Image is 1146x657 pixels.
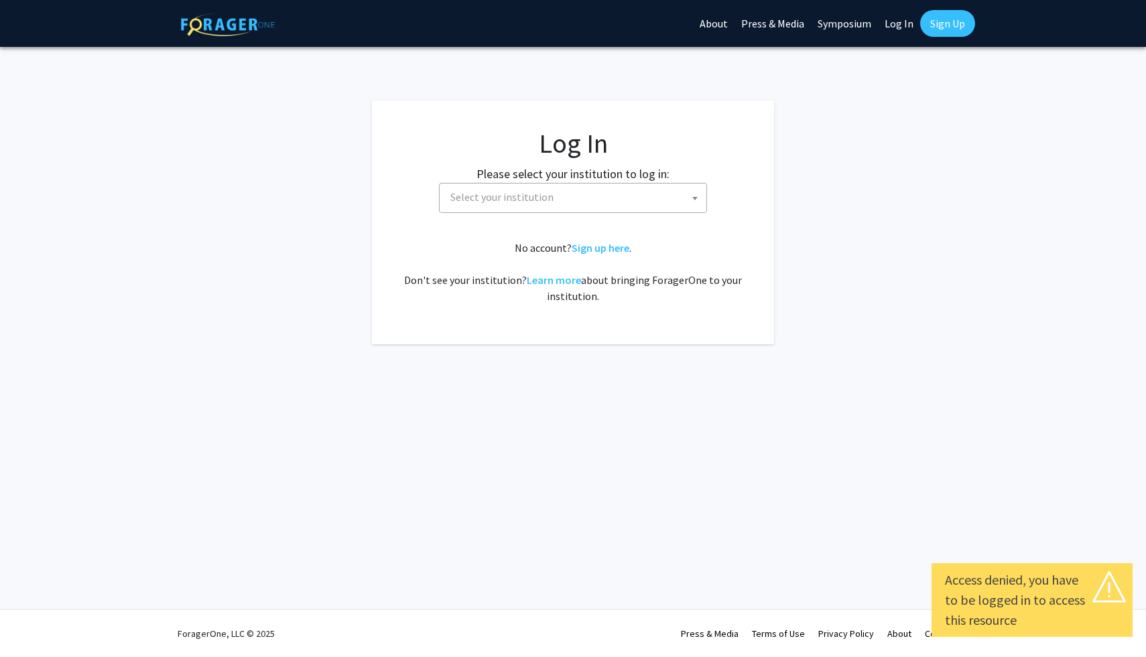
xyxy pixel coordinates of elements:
a: About [887,628,911,640]
a: Terms of Use [752,628,805,640]
span: Select your institution [450,190,554,204]
span: Select your institution [439,183,707,213]
div: Access denied, you have to be logged in to access this resource [945,570,1119,630]
a: Privacy Policy [818,628,874,640]
div: No account? . Don't see your institution? about bringing ForagerOne to your institution. [399,240,747,304]
span: Select your institution [445,184,706,211]
h1: Log In [399,127,747,159]
img: ForagerOne Logo [181,13,275,36]
a: Press & Media [681,628,739,640]
a: Learn more about bringing ForagerOne to your institution [527,273,581,287]
label: Please select your institution to log in: [476,165,670,183]
a: Sign Up [920,10,975,37]
div: ForagerOne, LLC © 2025 [178,610,275,657]
a: Contact Us [925,628,968,640]
a: Sign up here [572,241,629,254]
